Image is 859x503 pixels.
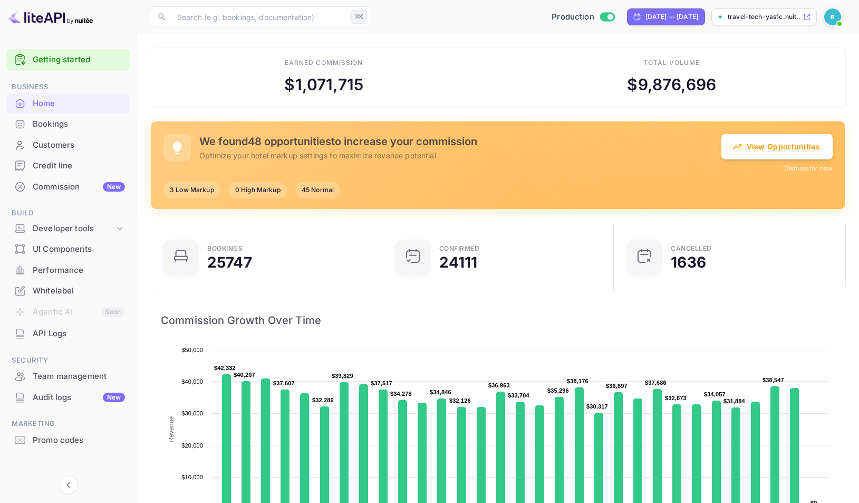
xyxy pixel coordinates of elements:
div: 1636 [671,255,706,270]
img: Revolut [824,8,841,25]
text: $36,963 [488,382,510,388]
div: Home [6,93,130,114]
h5: We found 48 opportunities to increase your commission [199,135,721,148]
div: Whitelabel [33,285,125,297]
div: ⌘K [351,10,367,24]
text: Revenue [168,416,175,442]
text: $32,873 [665,395,687,401]
span: Production [552,11,594,23]
div: Getting started [6,49,130,71]
text: $34,278 [390,391,412,397]
div: Credit line [33,160,125,172]
div: New [103,393,125,402]
div: 25747 [207,255,252,270]
div: Switch to Sandbox mode [547,11,619,23]
div: API Logs [33,328,125,340]
div: Performance [6,260,130,281]
text: $33,704 [508,392,530,398]
a: Customers [6,135,130,155]
span: Marketing [6,418,130,430]
div: Promo codes [6,430,130,451]
text: $42,332 [214,365,236,371]
text: $20,000 [181,442,203,449]
span: Build [6,207,130,219]
text: $37,686 [645,379,667,386]
text: $38,547 [763,377,784,383]
text: $37,607 [273,380,295,386]
div: Developer tools [33,223,114,235]
div: CANCELLED [671,245,712,252]
input: Search (e.g. bookings, documentation) [171,6,347,27]
div: Confirmed [439,245,480,252]
a: Performance [6,260,130,280]
div: Total volume [643,58,700,68]
div: API Logs [6,324,130,344]
div: Bookings [33,118,125,130]
div: Team management [33,371,125,383]
button: Collapse navigation [59,476,78,495]
span: Business [6,81,130,93]
div: [DATE] — [DATE] [645,12,698,22]
text: $35,296 [547,387,569,394]
div: Team management [6,366,130,387]
div: $ 1,071,715 [284,73,363,97]
text: $36,697 [606,383,628,389]
img: LiteAPI logo [8,8,93,25]
a: Whitelabel [6,281,130,300]
div: Audit logs [33,392,125,404]
div: CommissionNew [6,177,130,197]
p: travel-tech-yas1c.nuit... [728,12,801,22]
div: UI Components [33,243,125,255]
button: View Opportunities [721,134,833,159]
a: Home [6,93,130,113]
div: Customers [33,139,125,151]
span: 0 High Markup [229,185,287,195]
a: API Logs [6,324,130,343]
text: $32,126 [449,397,471,404]
div: Developer tools [6,220,130,238]
div: Bookings [6,114,130,135]
div: Home [33,98,125,110]
a: Promo codes [6,430,130,450]
text: $50,000 [181,347,203,353]
div: Whitelabel [6,281,130,301]
text: $10,000 [181,474,203,480]
div: $ 9,876,696 [627,73,716,97]
a: Team management [6,366,130,386]
div: Customers [6,135,130,156]
span: Commission Growth Over Time [161,312,835,329]
text: $37,517 [371,380,392,386]
a: Credit line [6,156,130,175]
text: $34,846 [430,389,451,395]
div: Earned commission [285,58,363,68]
div: Bookings [207,245,243,252]
div: 24111 [439,255,478,270]
div: Performance [33,264,125,277]
div: UI Components [6,239,130,260]
text: $38,176 [567,378,588,384]
button: Dismiss for now [784,164,833,173]
div: Commission [33,181,125,193]
text: $32,286 [312,397,334,403]
span: 45 Normal [295,185,340,195]
div: Credit line [6,156,130,176]
a: Audit logsNew [6,387,130,407]
a: Getting started [33,54,125,66]
p: Optimize your hotel markup settings to maximize revenue potential [199,150,721,161]
div: Audit logsNew [6,387,130,408]
div: New [103,182,125,192]
text: $34,057 [704,391,726,397]
span: 3 Low Markup [163,185,220,195]
text: $30,000 [181,410,203,416]
a: CommissionNew [6,177,130,196]
text: $40,207 [234,372,255,378]
text: $40,000 [181,378,203,385]
text: $30,317 [586,403,608,410]
div: Promo codes [33,434,125,447]
text: $31,884 [723,398,746,404]
a: Bookings [6,114,130,134]
a: UI Components [6,239,130,259]
text: $39,829 [332,373,353,379]
span: Security [6,355,130,366]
